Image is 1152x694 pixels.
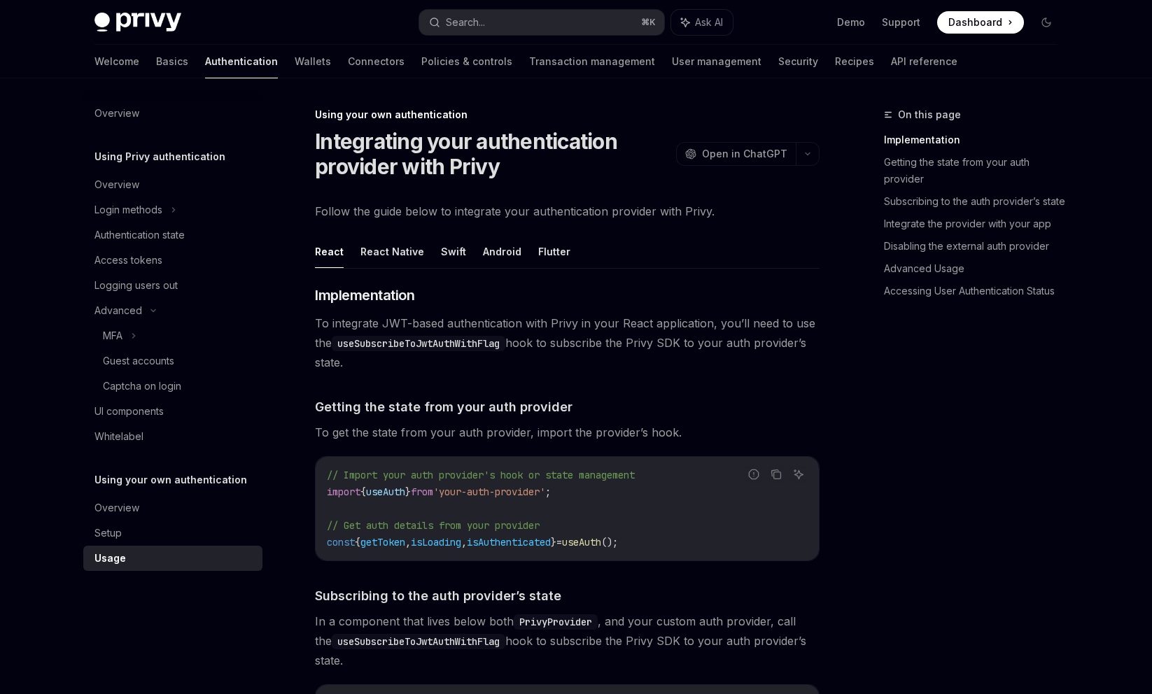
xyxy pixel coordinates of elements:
button: Ask AI [671,10,733,35]
a: Advanced Usage [884,257,1069,280]
div: Captcha on login [103,378,181,395]
a: Subscribing to the auth provider’s state [884,190,1069,213]
div: Using your own authentication [315,108,820,122]
span: Getting the state from your auth provider [315,397,573,416]
a: Usage [83,546,262,571]
button: Report incorrect code [745,465,763,483]
span: Implementation [315,285,414,305]
a: Policies & controls [421,45,512,78]
button: Android [483,235,521,268]
a: Dashboard [937,11,1024,34]
span: To get the state from your auth provider, import the provider’s hook. [315,423,820,442]
a: Demo [837,15,865,29]
a: Overview [83,101,262,126]
span: 'your-auth-provider' [433,486,545,498]
span: On this page [898,106,961,123]
a: Support [882,15,920,29]
a: Recipes [835,45,874,78]
span: { [360,486,366,498]
span: getToken [360,536,405,548]
a: Implementation [884,129,1069,151]
a: Authentication [205,45,278,78]
code: useSubscribeToJwtAuthWithFlag [332,336,505,351]
code: useSubscribeToJwtAuthWithFlag [332,634,505,649]
span: Open in ChatGPT [702,147,787,161]
div: Overview [94,500,139,516]
a: Overview [83,172,262,197]
div: Search... [446,14,485,31]
a: Logging users out [83,273,262,298]
a: Welcome [94,45,139,78]
div: MFA [103,327,122,344]
span: Subscribing to the auth provider’s state [315,586,561,605]
span: import [327,486,360,498]
img: dark logo [94,13,181,32]
a: Whitelabel [83,424,262,449]
div: Advanced [94,302,142,319]
a: User management [672,45,761,78]
span: ⌘ K [641,17,656,28]
span: useAuth [562,536,601,548]
span: useAuth [366,486,405,498]
a: UI components [83,399,262,424]
div: Logging users out [94,277,178,294]
a: Transaction management [529,45,655,78]
a: Authentication state [83,222,262,248]
a: Access tokens [83,248,262,273]
a: Guest accounts [83,348,262,374]
a: Integrate the provider with your app [884,213,1069,235]
div: Usage [94,550,126,567]
div: Authentication state [94,227,185,243]
div: Overview [94,105,139,122]
span: In a component that lives below both , and your custom auth provider, call the hook to subscribe ... [315,611,820,670]
div: Setup [94,525,122,541]
span: const [327,536,355,548]
span: // Import your auth provider's hook or state management [327,469,635,481]
span: { [355,536,360,548]
button: React Native [360,235,424,268]
a: Accessing User Authentication Status [884,280,1069,302]
a: Setup [83,520,262,546]
span: (); [601,536,618,548]
button: Swift [441,235,466,268]
h5: Using your own authentication [94,472,247,488]
span: Ask AI [695,15,723,29]
div: Guest accounts [103,353,174,369]
a: Disabling the external auth provider [884,235,1069,257]
a: Overview [83,495,262,520]
span: Dashboard [948,15,1002,29]
span: , [405,536,411,548]
button: Toggle dark mode [1035,11,1058,34]
button: React [315,235,344,268]
button: Ask AI [789,465,808,483]
a: Wallets [295,45,331,78]
span: // Get auth details from your provider [327,519,540,532]
span: = [556,536,562,548]
span: isAuthenticated [467,536,551,548]
a: Basics [156,45,188,78]
a: Security [778,45,818,78]
span: Follow the guide below to integrate your authentication provider with Privy. [315,201,820,221]
span: , [461,536,467,548]
button: Open in ChatGPT [676,142,796,166]
a: Connectors [348,45,405,78]
span: To integrate JWT-based authentication with Privy in your React application, you’ll need to use th... [315,313,820,372]
span: } [405,486,411,498]
span: isLoading [411,536,461,548]
button: Search...⌘K [419,10,664,35]
button: Flutter [538,235,570,268]
code: PrivyProvider [514,614,598,630]
h5: Using Privy authentication [94,148,225,165]
a: Getting the state from your auth provider [884,151,1069,190]
h1: Integrating your authentication provider with Privy [315,129,670,179]
div: Whitelabel [94,428,143,445]
span: ; [545,486,551,498]
div: Access tokens [94,252,162,269]
button: Copy the contents from the code block [767,465,785,483]
span: } [551,536,556,548]
a: Captcha on login [83,374,262,399]
span: from [411,486,433,498]
div: Login methods [94,201,162,218]
div: Overview [94,176,139,193]
a: API reference [891,45,957,78]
